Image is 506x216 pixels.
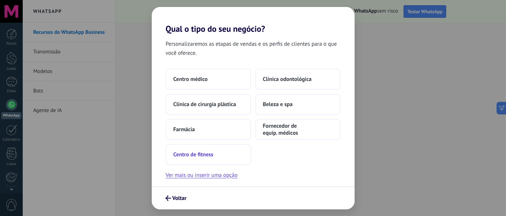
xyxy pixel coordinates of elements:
span: Clínica de cirurgia plástica [173,101,236,108]
span: Farmácia [173,126,195,133]
button: Centro médico [166,69,251,90]
span: Centro médico [173,76,208,83]
button: Centro de fitness [166,144,251,165]
button: Voltar [162,192,190,204]
span: Beleza e spa [263,101,293,108]
button: Ver mais ou inserir uma opção [166,171,238,180]
button: Clínica de cirurgia plástica [166,94,251,115]
button: Fornecedor de equip. médicos [255,119,341,140]
button: Beleza e spa [255,94,341,115]
h2: Qual o tipo do seu negócio? [152,7,355,34]
span: Clínica odontológica [263,76,312,83]
span: Centro de fitness [173,151,214,158]
span: Voltar [172,196,187,201]
span: Personalizaremos as etapas de vendas e os perfis de clientes para o que você oferece. [166,39,341,58]
span: Fornecedor de equip. médicos [263,122,333,136]
button: Clínica odontológica [255,69,341,90]
button: Farmácia [166,119,251,140]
